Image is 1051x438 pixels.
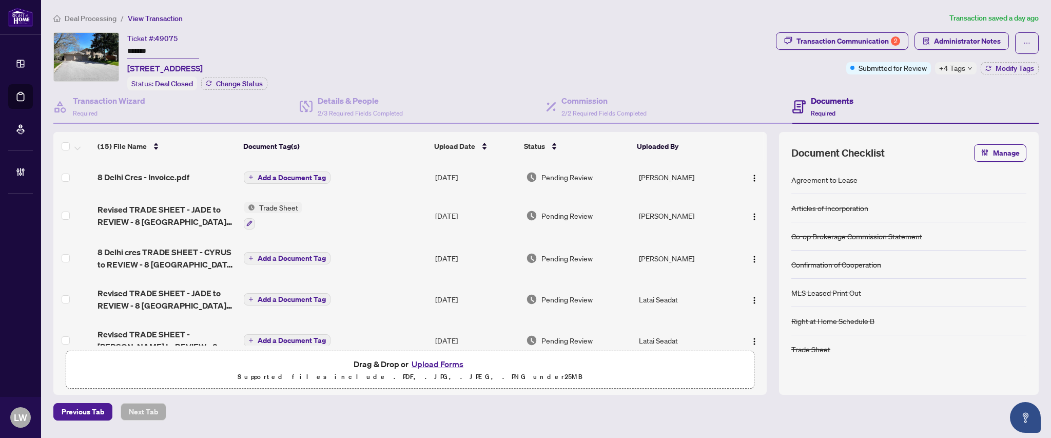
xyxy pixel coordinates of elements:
[750,174,758,182] img: Logo
[127,32,178,44] div: Ticket #:
[1010,402,1041,433] button: Open asap
[244,202,302,230] button: Status IconTrade Sheet
[520,132,633,161] th: Status
[244,334,330,347] button: Add a Document Tag
[791,231,922,242] div: Co-op Brokerage Commission Statement
[431,161,521,194] td: [DATE]
[561,109,647,117] span: 2/2 Required Fields Completed
[746,291,763,308] button: Logo
[434,141,475,152] span: Upload Date
[244,334,330,347] button: Add a Document Tag
[914,32,1009,50] button: Administrator Notes
[121,403,166,421] button: Next Tab
[431,194,521,238] td: [DATE]
[791,174,858,185] div: Agreement to Lease
[258,296,326,303] span: Add a Document Tag
[62,404,104,420] span: Previous Tab
[98,246,236,271] span: 8 Delhi cres TRADE SHEET - CYRUS to REVIEW - 8 [GEOGRAPHIC_DATA] Cres.pdf
[996,65,1034,72] span: Modify Tags
[633,132,732,161] th: Uploaded By
[53,403,112,421] button: Previous Tab
[541,335,593,346] span: Pending Review
[791,202,868,214] div: Articles of Incorporation
[635,194,734,238] td: [PERSON_NAME]
[981,62,1039,74] button: Modify Tags
[939,62,965,74] span: +4 Tags
[53,15,61,22] span: home
[526,335,537,346] img: Document Status
[811,109,835,117] span: Required
[791,344,830,355] div: Trade Sheet
[776,32,908,50] button: Transaction Communication2
[258,255,326,262] span: Add a Document Tag
[526,294,537,305] img: Document Status
[72,371,748,383] p: Supported files include .PDF, .JPG, .JPEG, .PNG under 25 MB
[526,253,537,264] img: Document Status
[98,287,236,312] span: Revised TRADE SHEET - JADE to REVIEW - 8 [GEOGRAPHIC_DATA] Cres.pdf
[155,34,178,43] span: 49075
[791,315,874,327] div: Right at Home Schedule B
[967,66,972,71] span: down
[8,8,33,27] img: logo
[750,337,758,346] img: Logo
[791,259,881,270] div: Confirmation of Cooperation
[526,172,537,183] img: Document Status
[923,37,930,45] span: solution
[244,252,330,264] button: Add a Document Tag
[811,94,853,107] h4: Documents
[93,132,239,161] th: (15) File Name
[155,79,193,88] span: Deal Closed
[934,33,1001,49] span: Administrator Notes
[408,357,466,371] button: Upload Forms
[201,78,267,90] button: Change Status
[244,293,330,306] button: Add a Document Tag
[248,338,254,343] span: plus
[859,62,927,73] span: Submitted for Review
[244,172,330,184] button: Add a Document Tag
[121,12,124,24] li: /
[430,132,520,161] th: Upload Date
[66,351,754,389] span: Drag & Drop orUpload FormsSupported files include .PDF, .JPG, .JPEG, .PNG under25MB
[431,279,521,320] td: [DATE]
[73,109,98,117] span: Required
[258,174,326,181] span: Add a Document Tag
[98,171,189,183] span: 8 Delhi Cres - Invoice.pdf
[746,207,763,224] button: Logo
[65,14,116,23] span: Deal Processing
[318,94,403,107] h4: Details & People
[73,94,145,107] h4: Transaction Wizard
[216,80,263,87] span: Change Status
[746,332,763,349] button: Logo
[248,297,254,302] span: plus
[524,141,545,152] span: Status
[750,213,758,221] img: Logo
[750,255,758,263] img: Logo
[541,210,593,221] span: Pending Review
[98,328,236,353] span: Revised TRADE SHEET - [PERSON_NAME] to REVIEW - 8 Delhi Cres.pdf
[239,132,430,161] th: Document Tag(s)
[561,94,647,107] h4: Commission
[635,238,734,279] td: [PERSON_NAME]
[791,287,861,298] div: MLS Leased Print Out
[248,175,254,180] span: plus
[746,250,763,266] button: Logo
[431,320,521,361] td: [DATE]
[127,77,197,90] div: Status:
[98,141,147,152] span: (15) File Name
[635,161,734,194] td: [PERSON_NAME]
[949,12,1039,24] article: Transaction saved a day ago
[431,238,521,279] td: [DATE]
[541,253,593,264] span: Pending Review
[791,146,885,160] span: Document Checklist
[244,170,330,184] button: Add a Document Tag
[14,410,27,425] span: LW
[318,109,403,117] span: 2/3 Required Fields Completed
[635,320,734,361] td: Latai Seadat
[98,203,236,228] span: Revised TRADE SHEET - JADE to REVIEW - 8 [GEOGRAPHIC_DATA] Cres.pdf
[746,169,763,185] button: Logo
[354,357,466,371] span: Drag & Drop or
[891,36,900,46] div: 2
[255,202,302,213] span: Trade Sheet
[54,33,119,81] img: IMG-N12243422_1.jpg
[244,293,330,306] button: Add a Document Tag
